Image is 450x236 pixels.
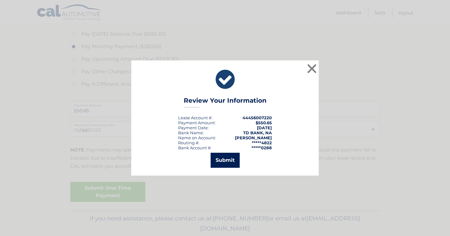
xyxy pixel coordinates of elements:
div: Name on Account: [178,135,216,140]
div: : [178,125,209,130]
strong: [PERSON_NAME] [235,135,272,140]
button: Submit [211,153,240,168]
span: [DATE] [257,125,272,130]
button: × [306,62,318,75]
div: Routing #: [178,140,199,145]
div: Bank Account #: [178,145,212,150]
h3: Review Your Information [184,97,267,108]
div: Lease Account #: [178,115,212,120]
div: Bank Name: [178,130,204,135]
div: Payment Amount: [178,120,216,125]
span: $550.65 [256,120,272,125]
strong: 44456007220 [242,115,272,120]
strong: TD BANK, NA [243,130,272,135]
span: Payment Date [178,125,208,130]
